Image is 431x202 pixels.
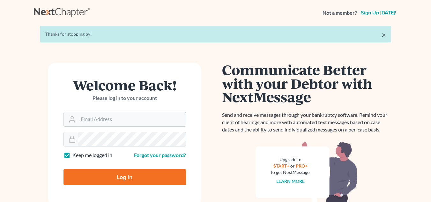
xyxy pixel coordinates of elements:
label: Keep me logged in [72,152,112,159]
input: Log In [63,169,186,185]
div: to get NextMessage. [271,169,310,176]
strong: Not a member? [323,9,357,17]
div: Upgrade to [271,156,310,163]
h1: Welcome Back! [63,78,186,92]
a: × [382,31,386,39]
input: Email Address [78,112,186,126]
h1: Communicate Better with your Debtor with NextMessage [222,63,391,104]
span: or [290,163,295,168]
div: Thanks for stopping by! [45,31,386,37]
a: Forgot your password? [134,152,186,158]
a: Learn more [276,178,305,184]
a: Sign up [DATE]! [360,10,398,15]
a: PRO+ [296,163,308,168]
p: Please log in to your account [63,94,186,102]
a: START+ [273,163,289,168]
p: Send and receive messages through your bankruptcy software. Remind your client of hearings and mo... [222,111,391,133]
